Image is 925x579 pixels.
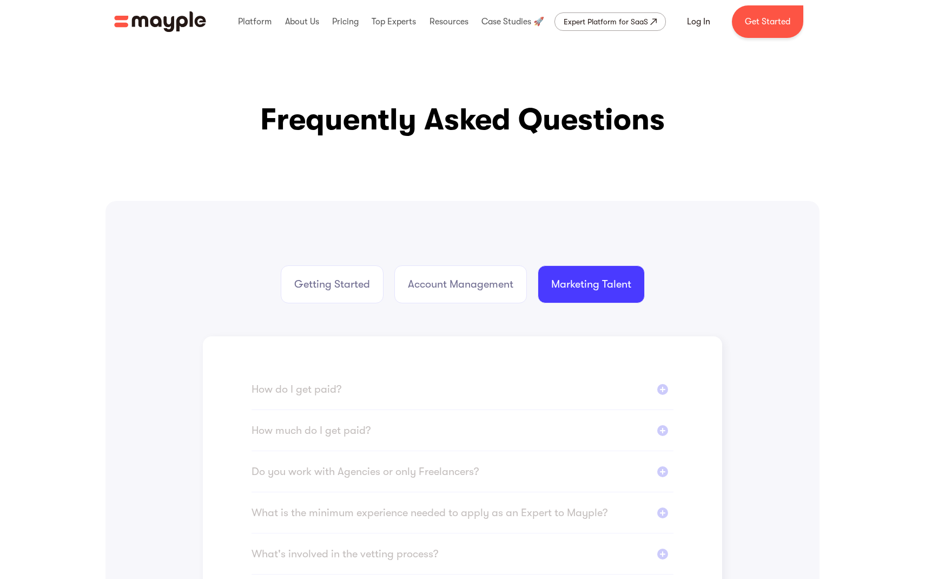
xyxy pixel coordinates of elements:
[551,277,631,292] div: Marketing Talent
[252,424,371,437] div: How much do I get paid?
[114,11,206,32] a: home
[554,12,666,31] a: Expert Platform for SaaS
[252,547,438,561] div: What's involved in the vetting process?
[252,382,673,396] div: How do I get paid?
[732,5,803,38] a: Get Started
[252,465,479,478] div: Do you work with Agencies or only Freelancers?
[408,277,513,292] div: Account Management
[369,4,419,39] div: Top Experts
[252,424,673,437] div: How much do I get paid?
[252,547,673,561] div: What's involved in the vetting process?
[564,15,648,28] div: Expert Platform for SaaS
[146,98,779,141] h1: Frequently Asked Questions
[252,465,673,478] div: Do you work with Agencies or only Freelancers?
[114,11,206,32] img: Mayple logo
[329,4,361,39] div: Pricing
[252,506,673,519] div: What is the minimum experience needed to apply as an Expert to Mayple?
[252,506,607,519] div: What is the minimum experience needed to apply as an Expert to Mayple?
[252,382,341,396] div: How do I get paid?
[294,277,370,292] div: Getting Started
[282,4,322,39] div: About Us
[674,9,723,35] a: Log In
[427,4,471,39] div: Resources
[235,4,274,39] div: Platform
